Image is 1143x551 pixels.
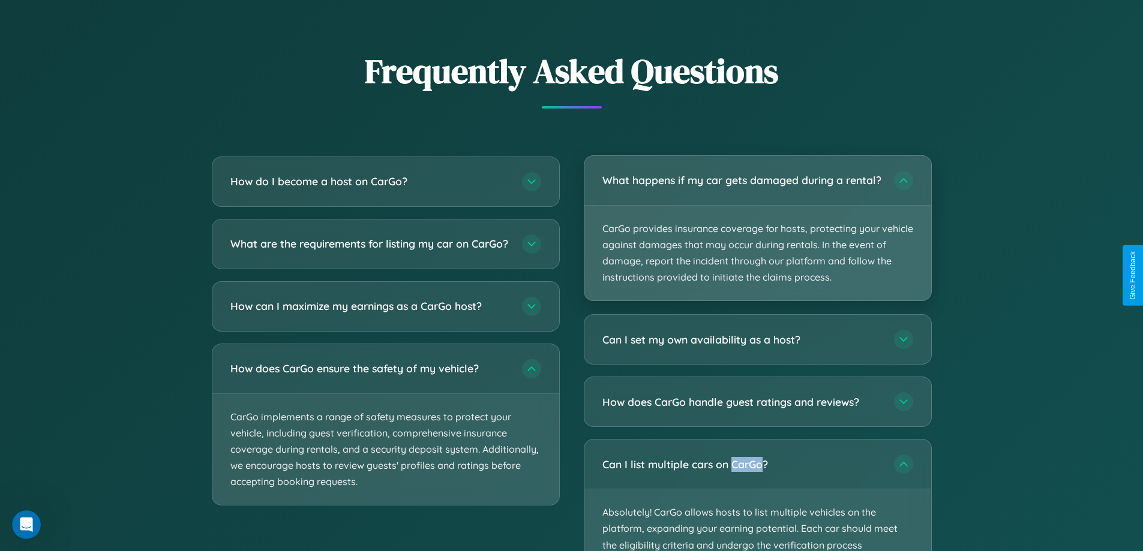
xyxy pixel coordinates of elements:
[12,510,41,539] iframe: Intercom live chat
[602,332,882,347] h3: Can I set my own availability as a host?
[584,206,931,301] p: CarGo provides insurance coverage for hosts, protecting your vehicle against damages that may occ...
[212,48,932,94] h2: Frequently Asked Questions
[230,361,510,376] h3: How does CarGo ensure the safety of my vehicle?
[212,394,559,505] p: CarGo implements a range of safety measures to protect your vehicle, including guest verification...
[230,174,510,189] h3: How do I become a host on CarGo?
[602,173,882,188] h3: What happens if my car gets damaged during a rental?
[602,395,882,410] h3: How does CarGo handle guest ratings and reviews?
[602,457,882,472] h3: Can I list multiple cars on CarGo?
[230,236,510,251] h3: What are the requirements for listing my car on CarGo?
[230,299,510,314] h3: How can I maximize my earnings as a CarGo host?
[1129,251,1137,300] div: Give Feedback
